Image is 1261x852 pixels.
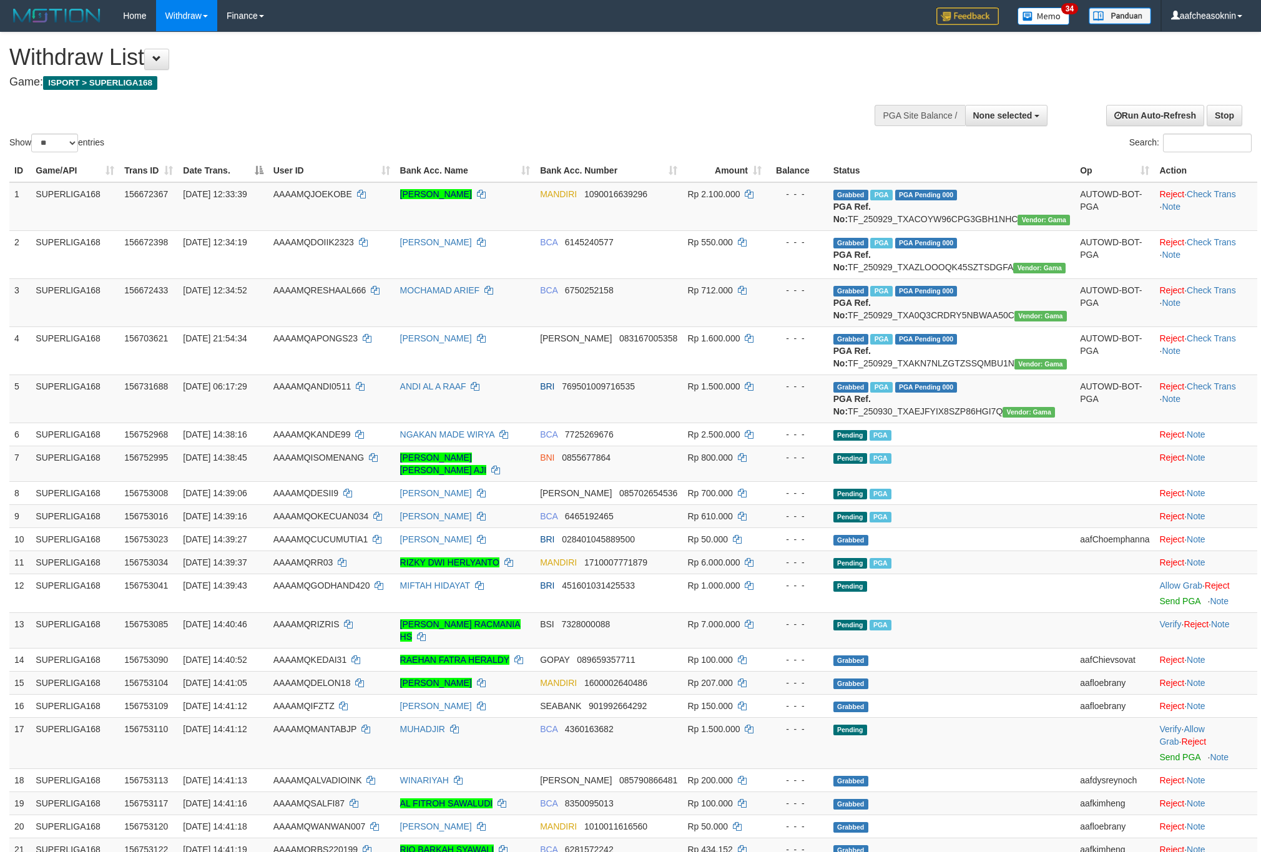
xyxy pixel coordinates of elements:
td: 2 [9,230,31,278]
span: · [1159,580,1204,590]
b: PGA Ref. No: [833,250,871,272]
span: AAAAMQRIZRIS [273,619,340,629]
a: Note [1162,250,1180,260]
th: Status [828,159,1075,182]
span: 34 [1061,3,1078,14]
span: AAAAMQRESHAAL666 [273,285,366,295]
span: Copy 769501009716535 to clipboard [562,381,635,391]
th: User ID: activate to sort column ascending [268,159,395,182]
label: Show entries [9,134,104,152]
span: Rp 550.000 [687,237,732,247]
div: - - - [772,332,823,345]
th: Balance [767,159,828,182]
span: AAAAMQKEDAI31 [273,655,347,665]
td: SUPERLIGA168 [31,504,119,527]
th: Amount: activate to sort column ascending [682,159,767,182]
div: - - - [772,428,823,441]
a: Reject [1159,678,1184,688]
span: Marked by aafsengchandara [870,558,891,569]
span: Marked by aafsoycanthlai [870,453,891,464]
a: MUHADJIR [400,724,445,734]
a: Check Trans [1187,333,1236,343]
td: 10 [9,527,31,551]
span: Copy 0855677864 to clipboard [562,453,611,463]
input: Search: [1163,134,1252,152]
div: - - - [772,188,823,200]
b: PGA Ref. No: [833,394,871,416]
span: 156753085 [124,619,168,629]
div: - - - [772,380,823,393]
span: PGA Pending [895,190,958,200]
th: Bank Acc. Number: activate to sort column ascending [535,159,682,182]
td: aafChoemphanna [1075,527,1154,551]
td: SUPERLIGA168 [31,481,119,504]
th: ID [9,159,31,182]
span: [DATE] 14:39:06 [183,488,247,498]
span: Marked by aafsengchandara [870,190,892,200]
th: Date Trans.: activate to sort column descending [178,159,268,182]
span: Grabbed [833,535,868,546]
span: MANDIRI [540,557,577,567]
a: [PERSON_NAME] [400,488,472,498]
td: AUTOWD-BOT-PGA [1075,230,1154,278]
a: Reject [1159,381,1184,391]
span: Grabbed [833,334,868,345]
td: SUPERLIGA168 [31,648,119,671]
span: AAAAMQJOEKOBE [273,189,352,199]
th: Game/API: activate to sort column ascending [31,159,119,182]
a: MIFTAH HIDAYAT [400,580,470,590]
span: [PERSON_NAME] [540,333,612,343]
a: Reject [1159,511,1184,521]
td: 3 [9,278,31,326]
span: Pending [833,620,867,630]
span: Marked by aafsoycanthlai [870,286,892,296]
select: Showentries [31,134,78,152]
span: Marked by aafsoycanthlai [870,512,891,522]
a: Allow Grab [1159,724,1204,747]
th: Bank Acc. Name: activate to sort column ascending [395,159,536,182]
span: Vendor URL: https://trx31.1velocity.biz [1003,407,1055,418]
span: AAAAMQISOMENANG [273,453,364,463]
span: [DATE] 14:40:52 [183,655,247,665]
a: NGAKAN MADE WIRYA [400,429,494,439]
span: [DATE] 06:17:29 [183,381,247,391]
a: Note [1187,775,1205,785]
a: Note [1211,619,1230,629]
th: Trans ID: activate to sort column ascending [119,159,178,182]
span: Grabbed [833,382,868,393]
a: Reject [1159,701,1184,711]
a: Reject [1159,285,1184,295]
a: Note [1187,429,1205,439]
td: 11 [9,551,31,574]
a: Reject [1159,557,1184,567]
a: Send PGA [1159,596,1200,606]
td: SUPERLIGA168 [31,375,119,423]
a: Note [1162,298,1180,308]
span: Pending [833,581,867,592]
span: Rp 712.000 [687,285,732,295]
img: Button%20Memo.svg [1018,7,1070,25]
span: Copy 6465192465 to clipboard [565,511,614,521]
a: RAEHAN FATRA HERALDY [400,655,509,665]
span: Vendor URL: https://trx31.1velocity.biz [1018,215,1070,225]
span: [DATE] 14:39:16 [183,511,247,521]
div: - - - [772,654,823,666]
a: [PERSON_NAME] [400,678,472,688]
span: Copy 028401045889500 to clipboard [562,534,635,544]
td: SUPERLIGA168 [31,278,119,326]
td: 13 [9,612,31,648]
span: Pending [833,453,867,464]
a: Reject [1159,798,1184,808]
span: Copy 083167005358 to clipboard [619,333,677,343]
span: AAAAMQCUCUMUTIA1 [273,534,368,544]
span: PGA Pending [895,238,958,248]
td: aafloebrany [1075,671,1154,694]
a: Check Trans [1187,381,1236,391]
span: [DATE] 14:38:16 [183,429,247,439]
a: [PERSON_NAME] [400,821,472,831]
span: PGA Pending [895,334,958,345]
td: TF_250930_TXAEJFYIX8SZP86HGI7Q [828,375,1075,423]
a: Reject [1205,580,1230,590]
td: · · [1154,278,1257,326]
td: SUPERLIGA168 [31,326,119,375]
